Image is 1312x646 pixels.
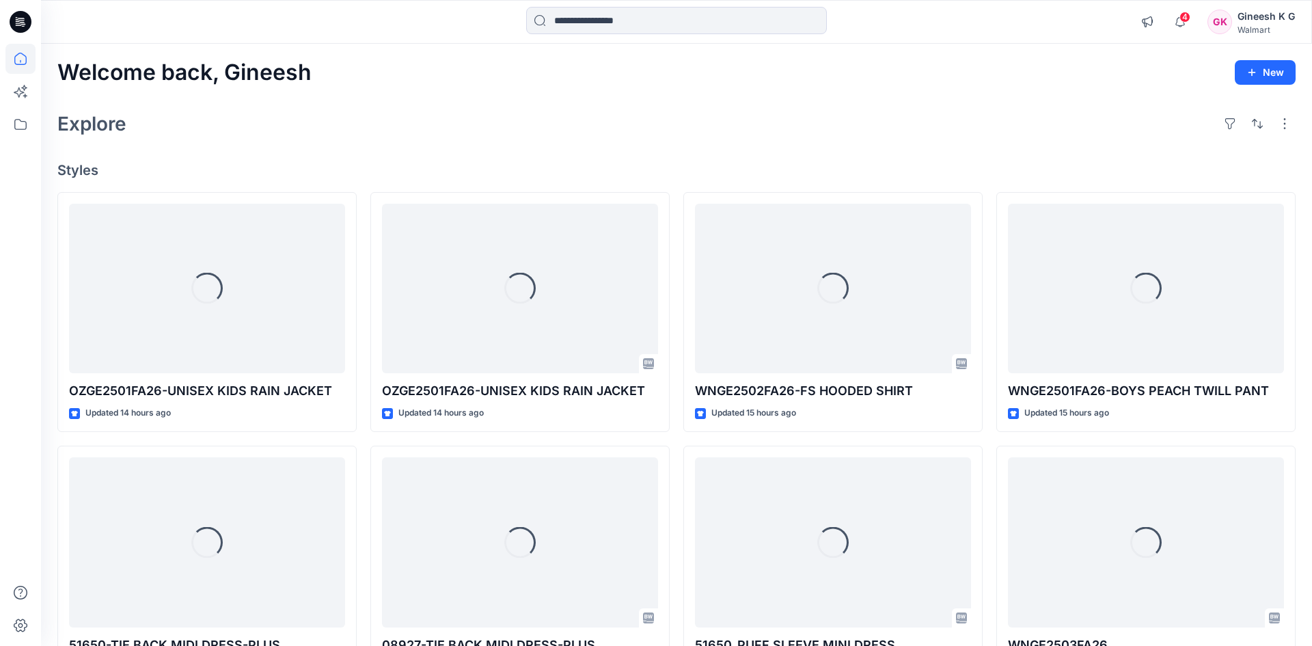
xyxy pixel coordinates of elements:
[1238,8,1295,25] div: Gineesh K G
[57,60,312,85] h2: Welcome back, Gineesh
[85,406,171,420] p: Updated 14 hours ago
[1024,406,1109,420] p: Updated 15 hours ago
[1238,25,1295,35] div: Walmart
[1179,12,1190,23] span: 4
[57,162,1296,178] h4: Styles
[1008,381,1284,401] p: WNGE2501FA26-BOYS PEACH TWILL PANT
[398,406,484,420] p: Updated 14 hours ago
[1235,60,1296,85] button: New
[57,113,126,135] h2: Explore
[1207,10,1232,34] div: GK
[711,406,796,420] p: Updated 15 hours ago
[69,381,345,401] p: OZGE2501FA26-UNISEX KIDS RAIN JACKET
[382,381,658,401] p: OZGE2501FA26-UNISEX KIDS RAIN JACKET
[695,381,971,401] p: WNGE2502FA26-FS HOODED SHIRT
